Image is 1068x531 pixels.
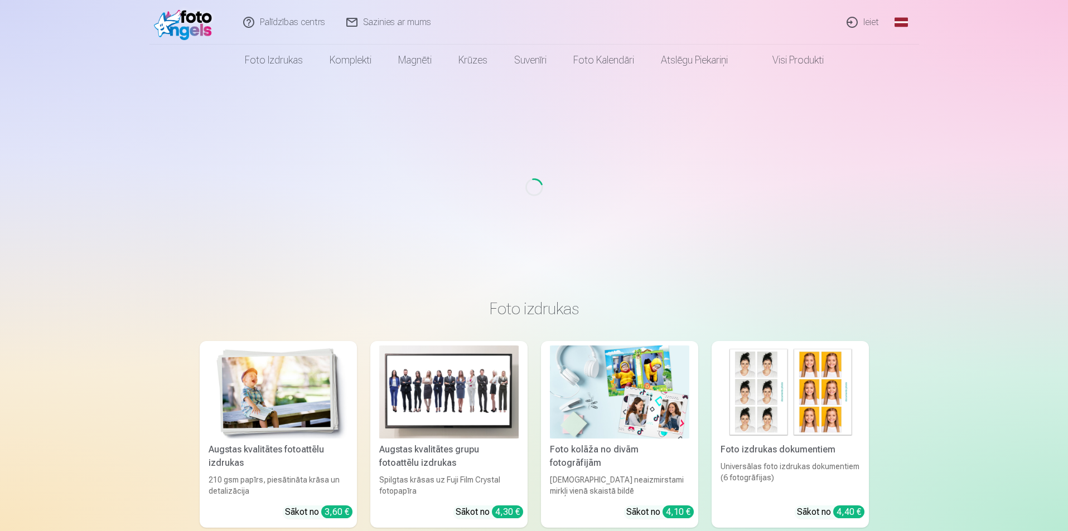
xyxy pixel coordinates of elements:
[200,341,357,528] a: Augstas kvalitātes fotoattēlu izdrukasAugstas kvalitātes fotoattēlu izdrukas210 gsm papīrs, piesā...
[375,443,523,470] div: Augstas kvalitātes grupu fotoattēlu izdrukas
[204,443,352,470] div: Augstas kvalitātes fotoattēlu izdrukas
[285,505,352,519] div: Sākot no
[385,45,445,76] a: Magnēti
[492,505,523,518] div: 4,30 €
[154,4,218,40] img: /fa1
[231,45,316,76] a: Foto izdrukas
[375,474,523,496] div: Spilgtas krāsas uz Fuji Film Crystal fotopapīra
[321,505,352,518] div: 3,60 €
[379,345,519,439] img: Augstas kvalitātes grupu fotoattēlu izdrukas
[833,505,864,518] div: 4,40 €
[741,45,837,76] a: Visi produkti
[501,45,560,76] a: Suvenīri
[316,45,385,76] a: Komplekti
[716,443,864,456] div: Foto izdrukas dokumentiem
[712,341,869,528] a: Foto izdrukas dokumentiemFoto izdrukas dokumentiemUniversālas foto izdrukas dokumentiem (6 fotogr...
[721,345,860,439] img: Foto izdrukas dokumentiem
[209,299,860,319] h3: Foto izdrukas
[545,443,694,470] div: Foto kolāža no divām fotogrāfijām
[370,341,528,528] a: Augstas kvalitātes grupu fotoattēlu izdrukasAugstas kvalitātes grupu fotoattēlu izdrukasSpilgtas ...
[456,505,523,519] div: Sākot no
[541,341,698,528] a: Foto kolāža no divām fotogrāfijāmFoto kolāža no divām fotogrāfijām[DEMOGRAPHIC_DATA] neaizmirstam...
[647,45,741,76] a: Atslēgu piekariņi
[560,45,647,76] a: Foto kalendāri
[204,474,352,496] div: 210 gsm papīrs, piesātināta krāsa un detalizācija
[716,461,864,496] div: Universālas foto izdrukas dokumentiem (6 fotogrāfijas)
[445,45,501,76] a: Krūzes
[626,505,694,519] div: Sākot no
[663,505,694,518] div: 4,10 €
[797,505,864,519] div: Sākot no
[209,345,348,439] img: Augstas kvalitātes fotoattēlu izdrukas
[550,345,689,439] img: Foto kolāža no divām fotogrāfijām
[545,474,694,496] div: [DEMOGRAPHIC_DATA] neaizmirstami mirkļi vienā skaistā bildē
